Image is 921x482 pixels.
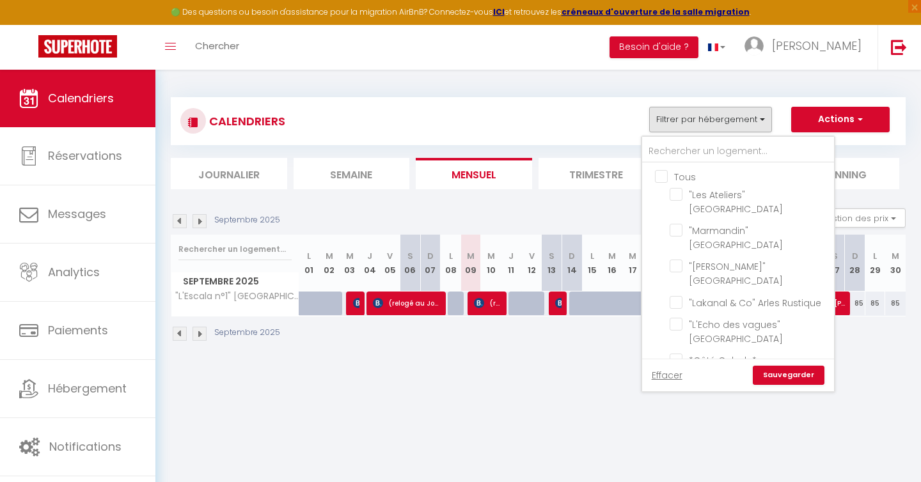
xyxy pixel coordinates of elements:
[753,366,824,385] a: Sauvegarder
[299,235,320,292] th: 01
[629,250,636,262] abbr: M
[206,107,285,136] h3: CALENDRIERS
[845,235,865,292] th: 28
[420,235,441,292] th: 07
[590,250,594,262] abbr: L
[892,250,899,262] abbr: M
[481,235,501,292] th: 10
[407,250,413,262] abbr: S
[602,235,623,292] th: 16
[885,235,906,292] th: 30
[542,235,562,292] th: 13
[373,291,441,315] span: (relogé au Jonquets) [PERSON_NAME]
[642,140,834,163] input: Rechercher un logement...
[689,224,783,251] span: "Marmandin" [GEOGRAPHIC_DATA]
[652,368,682,382] a: Effacer
[48,380,127,396] span: Hébergement
[689,189,783,215] span: "Les Ateliers" [GEOGRAPHIC_DATA]
[582,235,602,292] th: 15
[185,25,249,70] a: Chercher
[783,158,900,189] li: Planning
[38,35,117,58] img: Super Booking
[319,235,340,292] th: 02
[744,36,764,56] img: ...
[474,291,501,315] span: (relogé au [GEOGRAPHIC_DATA]) [PERSON_NAME]
[493,6,505,17] a: ICI
[48,206,106,222] span: Messages
[48,90,114,106] span: Calendriers
[873,250,877,262] abbr: L
[487,250,495,262] abbr: M
[178,238,292,261] input: Rechercher un logement...
[539,158,655,189] li: Trimestre
[845,292,865,315] div: 85
[689,260,783,287] span: "[PERSON_NAME]" [GEOGRAPHIC_DATA]
[641,136,835,393] div: Filtrer par hébergement
[529,250,535,262] abbr: V
[326,250,333,262] abbr: M
[48,264,100,280] span: Analytics
[387,250,393,262] abbr: V
[649,107,772,132] button: Filtrer par hébergement
[885,292,906,315] div: 85
[427,250,434,262] abbr: D
[171,158,287,189] li: Journalier
[346,250,354,262] abbr: M
[735,25,878,70] a: ... [PERSON_NAME]
[610,36,698,58] button: Besoin d'aide ?
[791,107,890,132] button: Actions
[359,235,380,292] th: 04
[340,235,360,292] th: 03
[441,235,461,292] th: 08
[416,158,532,189] li: Mensuel
[865,235,886,292] th: 29
[562,235,582,292] th: 14
[307,250,311,262] abbr: L
[353,291,360,315] span: [PERSON_NAME]
[810,208,906,228] button: Gestion des prix
[608,250,616,262] abbr: M
[173,292,301,301] span: "L'Escala n°1" [GEOGRAPHIC_DATA]
[449,250,453,262] abbr: L
[380,235,400,292] th: 05
[555,291,562,315] span: [PERSON_NAME] BOURLES
[294,158,410,189] li: Semaine
[49,439,122,455] span: Notifications
[48,148,122,164] span: Réservations
[865,292,886,315] div: 85
[48,322,108,338] span: Paiements
[214,214,280,226] p: Septembre 2025
[521,235,542,292] th: 12
[562,6,750,17] a: créneaux d'ouverture de la salle migration
[891,39,907,55] img: logout
[508,250,514,262] abbr: J
[689,318,783,345] span: "L'Echo des vagues" [GEOGRAPHIC_DATA]
[772,38,862,54] span: [PERSON_NAME]
[367,250,372,262] abbr: J
[195,39,239,52] span: Chercher
[460,235,481,292] th: 09
[214,327,280,339] p: Septembre 2025
[171,272,299,291] span: Septembre 2025
[400,235,421,292] th: 06
[622,235,643,292] th: 17
[467,250,475,262] abbr: M
[852,250,858,262] abbr: D
[501,235,522,292] th: 11
[569,250,575,262] abbr: D
[549,250,555,262] abbr: S
[10,5,49,43] button: Ouvrir le widget de chat LiveChat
